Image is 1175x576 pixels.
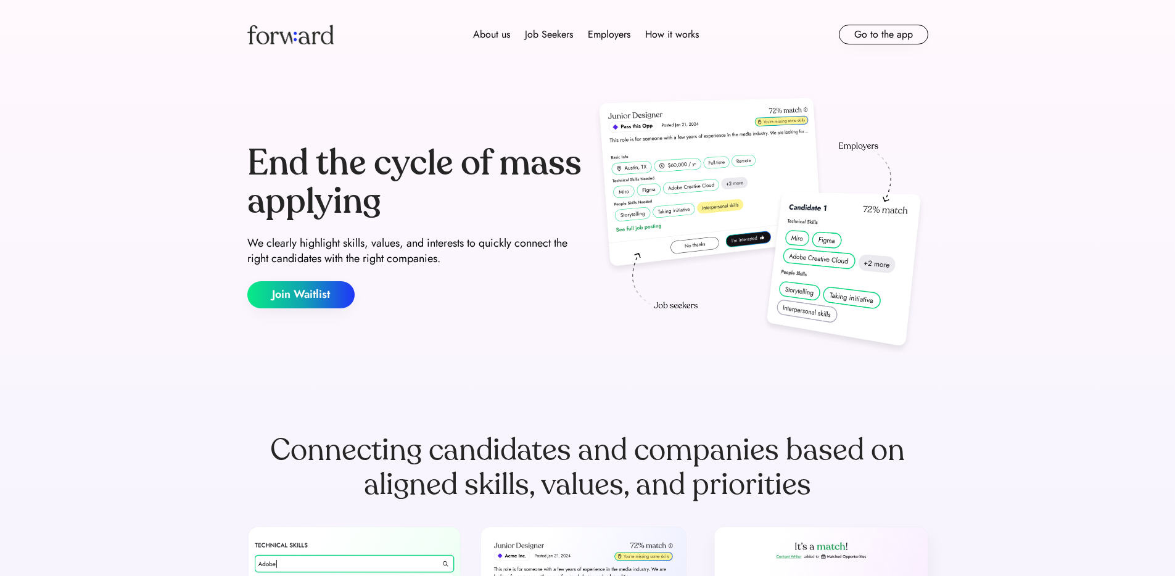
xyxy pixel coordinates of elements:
[525,27,573,42] div: Job Seekers
[247,236,583,266] div: We clearly highlight skills, values, and interests to quickly connect the right candidates with t...
[839,25,928,44] button: Go to the app
[247,433,928,502] div: Connecting candidates and companies based on aligned skills, values, and priorities
[247,281,355,308] button: Join Waitlist
[645,27,699,42] div: How it works
[593,94,928,359] img: hero-image.png
[473,27,510,42] div: About us
[247,144,583,220] div: End the cycle of mass applying
[247,25,334,44] img: Forward logo
[588,27,630,42] div: Employers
